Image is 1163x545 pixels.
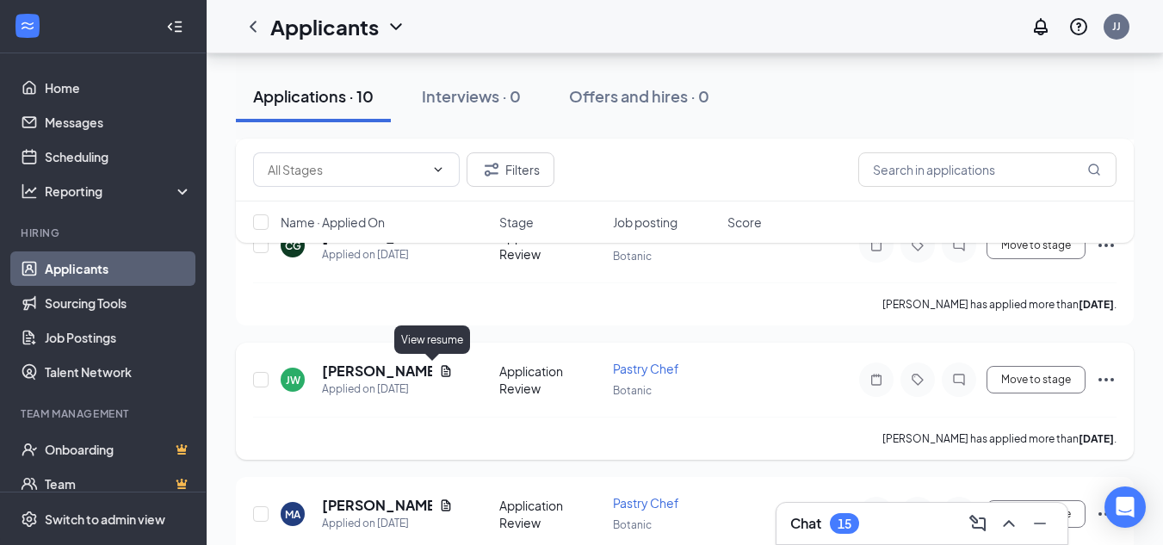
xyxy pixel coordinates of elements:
div: Team Management [21,406,189,421]
svg: Note [866,373,887,387]
svg: ComposeMessage [968,513,988,534]
div: Hiring [21,226,189,240]
p: [PERSON_NAME] has applied more than . [882,297,1117,312]
svg: Minimize [1030,513,1050,534]
a: Scheduling [45,139,192,174]
input: All Stages [268,160,424,179]
span: Stage [499,214,534,231]
div: Applied on [DATE] [322,381,453,398]
span: Name · Applied On [281,214,385,231]
div: Open Intercom Messenger [1104,486,1146,528]
h1: Applicants [270,12,379,41]
p: [PERSON_NAME] has applied more than . [882,431,1117,446]
div: Switch to admin view [45,511,165,528]
svg: Filter [481,159,502,180]
div: Interviews · 0 [422,85,521,107]
span: Score [727,214,762,231]
span: Job posting [613,214,677,231]
a: TeamCrown [45,467,192,501]
div: MA [285,507,300,522]
b: [DATE] [1079,432,1114,445]
svg: Collapse [166,18,183,35]
button: Move to stage [987,366,1086,393]
div: JW [286,373,300,387]
div: Applied on [DATE] [322,515,453,532]
svg: ChatInactive [949,373,969,387]
h5: [PERSON_NAME] [322,496,432,515]
button: ChevronUp [995,510,1023,537]
svg: Analysis [21,183,38,200]
h5: [PERSON_NAME] [322,362,432,381]
div: View resume [394,325,470,354]
h3: Chat [790,514,821,533]
span: Botanic [613,518,652,531]
svg: Ellipses [1096,504,1117,524]
svg: Tag [907,373,928,387]
div: Application Review [499,362,603,397]
input: Search in applications [858,152,1117,187]
svg: ChevronDown [431,163,445,177]
a: Messages [45,105,192,139]
span: Pastry Chef [613,495,679,511]
a: Home [45,71,192,105]
a: Applicants [45,251,192,286]
svg: Document [439,499,453,512]
span: Botanic [613,384,652,397]
svg: Settings [21,511,38,528]
div: Offers and hires · 0 [569,85,709,107]
a: Job Postings [45,320,192,355]
svg: Document [439,364,453,378]
svg: Ellipses [1096,369,1117,390]
svg: MagnifyingGlass [1087,163,1101,177]
svg: ChevronLeft [243,16,263,37]
div: JJ [1112,19,1121,34]
button: ComposeMessage [964,510,992,537]
a: Sourcing Tools [45,286,192,320]
svg: ChevronUp [999,513,1019,534]
div: Application Review [499,497,603,531]
a: OnboardingCrown [45,432,192,467]
div: Applications · 10 [253,85,374,107]
button: Minimize [1026,510,1054,537]
b: [DATE] [1079,298,1114,311]
svg: Notifications [1030,16,1051,37]
span: Pastry Chef [613,361,679,376]
button: Filter Filters [467,152,554,187]
a: Talent Network [45,355,192,389]
svg: QuestionInfo [1068,16,1089,37]
div: 15 [838,517,851,531]
button: Move to stage [987,500,1086,528]
svg: ChevronDown [386,16,406,37]
div: Reporting [45,183,193,200]
svg: WorkstreamLogo [19,17,36,34]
